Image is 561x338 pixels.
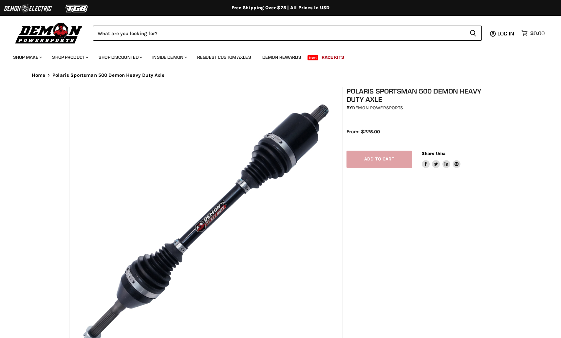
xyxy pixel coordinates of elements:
div: by [346,104,496,112]
ul: Main menu [8,48,543,64]
a: Race Kits [317,51,349,64]
aside: Share this: [422,151,461,168]
button: Search [464,26,482,41]
h1: Polaris Sportsman 500 Demon Heavy Duty Axle [346,87,496,103]
a: Shop Discounted [94,51,146,64]
input: Search [93,26,464,41]
a: Log in [495,31,518,36]
a: Inside Demon [147,51,191,64]
a: $0.00 [518,29,548,38]
a: Shop Product [47,51,92,64]
span: Share this: [422,151,445,156]
img: TGB Logo 2 [52,2,102,15]
a: Shop Make [8,51,46,64]
a: Request Custom Axles [192,51,256,64]
div: Free Shipping Over $75 | All Prices In USD [19,5,543,11]
span: New! [308,55,319,60]
img: Demon Powersports [13,21,85,45]
span: $0.00 [530,30,545,36]
img: Demon Electric Logo 2 [3,2,52,15]
a: Home [32,73,46,78]
form: Product [93,26,482,41]
a: Demon Rewards [257,51,306,64]
span: From: $225.00 [346,129,380,135]
nav: Breadcrumbs [19,73,543,78]
span: Log in [497,30,514,37]
span: Polaris Sportsman 500 Demon Heavy Duty Axle [52,73,164,78]
a: Demon Powersports [352,105,403,111]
